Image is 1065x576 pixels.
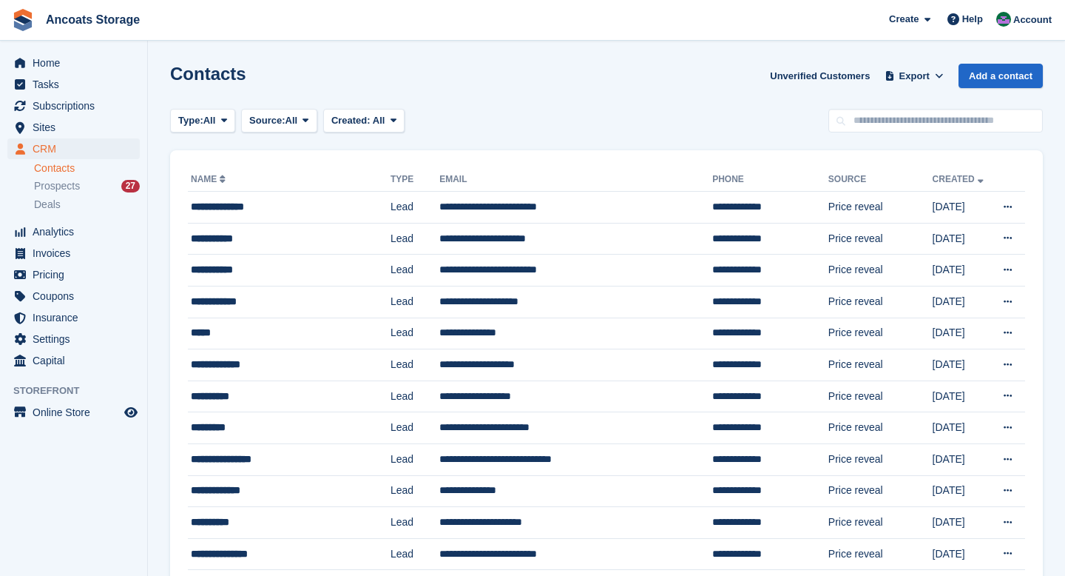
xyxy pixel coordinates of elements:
[121,180,140,192] div: 27
[7,307,140,328] a: menu
[828,412,933,444] td: Price reveal
[7,53,140,73] a: menu
[7,74,140,95] a: menu
[33,74,121,95] span: Tasks
[40,7,146,32] a: Ancoats Storage
[828,255,933,287] td: Price reveal
[122,403,140,421] a: Preview store
[933,318,992,349] td: [DATE]
[33,264,121,285] span: Pricing
[33,243,121,264] span: Invoices
[933,349,992,381] td: [DATE]
[889,12,919,27] span: Create
[933,507,992,539] td: [DATE]
[882,64,947,88] button: Export
[933,538,992,570] td: [DATE]
[170,64,246,84] h1: Contacts
[390,443,439,475] td: Lead
[34,161,140,175] a: Contacts
[13,384,147,398] span: Storefront
[7,117,140,138] a: menu
[33,138,121,159] span: CRM
[390,318,439,349] td: Lead
[390,349,439,381] td: Lead
[390,507,439,539] td: Lead
[33,53,121,73] span: Home
[390,286,439,318] td: Lead
[34,179,80,193] span: Prospects
[933,412,992,444] td: [DATE]
[34,198,61,212] span: Deals
[828,443,933,475] td: Price reveal
[828,507,933,539] td: Price reveal
[828,286,933,318] td: Price reveal
[390,255,439,287] td: Lead
[7,350,140,371] a: menu
[33,117,121,138] span: Sites
[933,192,992,224] td: [DATE]
[828,538,933,570] td: Price reveal
[170,109,235,133] button: Type: All
[390,412,439,444] td: Lead
[7,402,140,423] a: menu
[323,109,405,133] button: Created: All
[933,255,992,287] td: [DATE]
[7,243,140,264] a: menu
[7,329,140,349] a: menu
[34,197,140,212] a: Deals
[33,286,121,307] span: Coupons
[962,12,983,27] span: Help
[828,223,933,255] td: Price reveal
[390,223,439,255] td: Lead
[1013,13,1052,27] span: Account
[958,64,1043,88] a: Add a contact
[390,381,439,412] td: Lead
[7,96,140,116] a: menu
[933,381,992,412] td: [DATE]
[439,168,712,192] th: Email
[33,307,121,328] span: Insurance
[7,264,140,285] a: menu
[828,349,933,381] td: Price reveal
[828,475,933,507] td: Price reveal
[764,64,876,88] a: Unverified Customers
[828,381,933,412] td: Price reveal
[933,475,992,507] td: [DATE]
[241,109,317,133] button: Source: All
[331,115,371,126] span: Created:
[390,538,439,570] td: Lead
[191,174,229,184] a: Name
[33,221,121,242] span: Analytics
[285,113,298,128] span: All
[390,168,439,192] th: Type
[34,178,140,194] a: Prospects 27
[828,168,933,192] th: Source
[933,443,992,475] td: [DATE]
[712,168,828,192] th: Phone
[7,221,140,242] a: menu
[33,402,121,423] span: Online Store
[7,286,140,307] a: menu
[12,9,34,31] img: stora-icon-8386f47178a22dfd0bd8f6a31ec36ba5ce8667c1dd55bd0f319d3a0aa187defe.svg
[373,115,385,126] span: All
[899,69,930,84] span: Export
[933,223,992,255] td: [DATE]
[933,286,992,318] td: [DATE]
[7,138,140,159] a: menu
[249,113,285,128] span: Source:
[33,329,121,349] span: Settings
[828,318,933,349] td: Price reveal
[203,113,216,128] span: All
[33,96,121,116] span: Subscriptions
[390,475,439,507] td: Lead
[178,113,203,128] span: Type:
[390,192,439,224] td: Lead
[33,350,121,371] span: Capital
[933,174,987,184] a: Created
[828,192,933,224] td: Price reveal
